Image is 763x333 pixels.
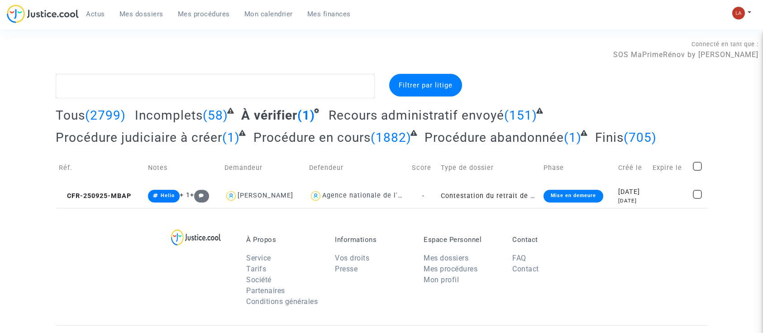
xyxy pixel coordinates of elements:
img: 3f9b7d9779f7b0ffc2b90d026f0682a9 [732,7,745,19]
span: Helio [161,193,175,198]
span: (1) [222,130,240,145]
span: Recours administratif envoyé [329,108,504,123]
a: Partenaires [246,286,285,295]
img: logo-lg.svg [171,229,221,246]
span: (58) [203,108,228,123]
a: Presse [335,265,358,273]
img: icon-user.svg [224,189,238,203]
span: (1) [297,108,315,123]
span: (151) [504,108,537,123]
span: Mes dossiers [119,10,163,18]
img: icon-user.svg [309,189,322,203]
span: + 1 [180,191,190,199]
td: Type de dossier [438,152,540,184]
span: (1882) [371,130,411,145]
span: Tous [56,108,85,123]
span: Mes procédures [178,10,230,18]
a: FAQ [512,254,526,262]
td: Score [409,152,438,184]
p: Contact [512,236,587,244]
td: Phase [540,152,615,184]
span: + [190,191,210,199]
a: Tarifs [246,265,266,273]
td: Réf. [56,152,145,184]
span: (2799) [85,108,126,123]
a: Mes procédures [171,7,237,21]
a: Mes procédures [424,265,477,273]
span: Incomplets [135,108,203,123]
p: Espace Personnel [424,236,499,244]
a: Service [246,254,271,262]
a: Vos droits [335,254,369,262]
span: CFR-250925-MBAP [59,192,131,200]
img: jc-logo.svg [7,5,79,23]
a: Mon calendrier [237,7,300,21]
div: [DATE] [618,187,646,197]
div: [DATE] [618,197,646,205]
div: [PERSON_NAME] [238,192,293,199]
a: Mes dossiers [112,7,171,21]
span: Procédure en cours [253,130,371,145]
td: Defendeur [306,152,408,184]
a: Société [246,275,272,284]
p: Informations [335,236,410,244]
td: Notes [145,152,221,184]
a: Mes dossiers [424,254,468,262]
span: Procédure judiciaire à créer [56,130,222,145]
div: Mise en demeure [544,190,603,203]
a: Mes finances [300,7,358,21]
span: Mon calendrier [244,10,293,18]
td: Expire le [649,152,690,184]
span: Actus [86,10,105,18]
span: (705) [624,130,657,145]
div: Agence nationale de l'habitat [322,192,422,199]
span: Mes finances [307,10,351,18]
a: Actus [79,7,112,21]
a: Conditions générales [246,297,318,306]
span: À vérifier [241,108,297,123]
span: - [422,192,424,200]
span: Procédure abandonnée [424,130,564,145]
span: Finis [595,130,624,145]
span: Connecté en tant que : [691,41,758,48]
span: Filtrer par litige [399,81,453,89]
td: Demandeur [221,152,306,184]
td: Créé le [615,152,649,184]
td: Contestation du retrait de [PERSON_NAME] par l'ANAH (mandataire) [438,184,540,208]
a: Mon profil [424,275,459,284]
p: À Propos [246,236,321,244]
span: (1) [564,130,582,145]
a: Contact [512,265,539,273]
